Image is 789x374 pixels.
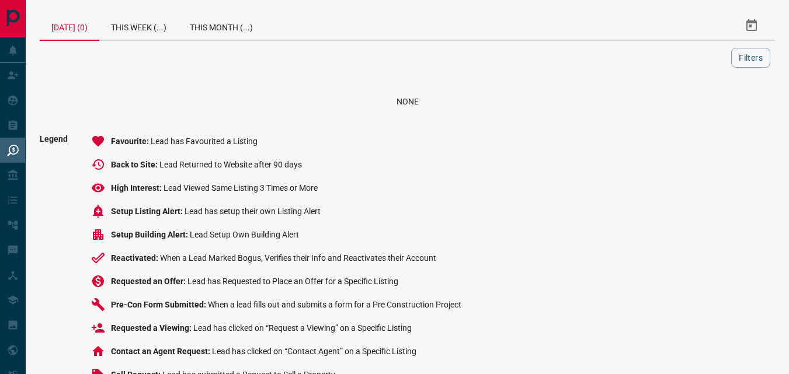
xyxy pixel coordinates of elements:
div: [DATE] (0) [40,12,99,41]
span: Setup Listing Alert [111,207,185,216]
button: Filters [731,48,770,68]
span: Lead has clicked on “Request a Viewing” on a Specific Listing [193,323,412,333]
span: Lead has Favourited a Listing [151,137,258,146]
span: Requested an Offer [111,277,187,286]
span: When a lead fills out and submits a form for a Pre Construction Project [208,300,461,309]
span: Lead Setup Own Building Alert [190,230,299,239]
span: Pre-Con Form Submitted [111,300,208,309]
span: Favourite [111,137,151,146]
span: Requested a Viewing [111,323,193,333]
span: Reactivated [111,253,160,263]
span: Lead Returned to Website after 90 days [159,160,302,169]
div: None [54,97,761,106]
button: Select Date Range [738,12,766,40]
span: High Interest [111,183,164,193]
div: This Month (...) [178,12,265,40]
span: Lead has Requested to Place an Offer for a Specific Listing [187,277,398,286]
span: Setup Building Alert [111,230,190,239]
div: This Week (...) [99,12,178,40]
span: Back to Site [111,160,159,169]
span: Lead has setup their own Listing Alert [185,207,321,216]
span: Lead Viewed Same Listing 3 Times or More [164,183,318,193]
span: Contact an Agent Request [111,347,212,356]
span: Lead has clicked on “Contact Agent” on a Specific Listing [212,347,416,356]
span: When a Lead Marked Bogus, Verifies their Info and Reactivates their Account [160,253,436,263]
